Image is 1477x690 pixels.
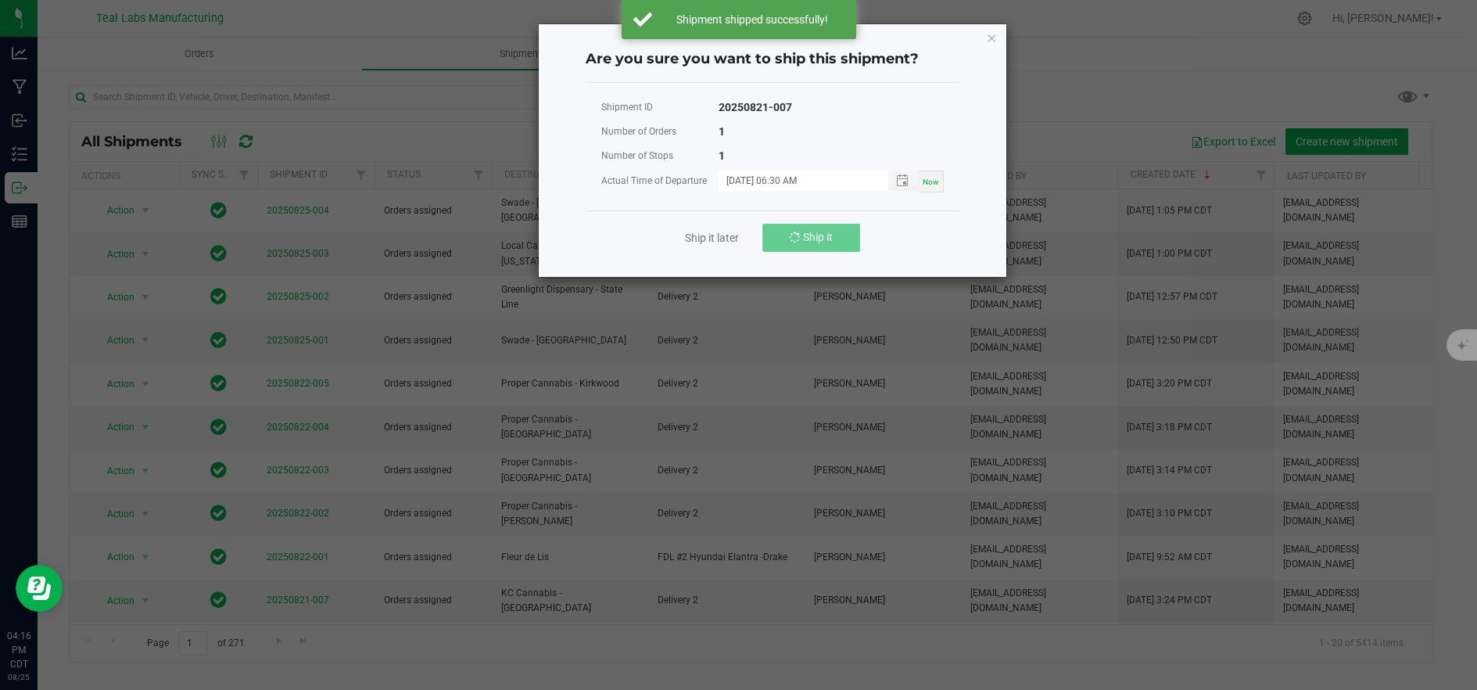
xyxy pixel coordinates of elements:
div: 20250821-007 [719,98,792,117]
div: 1 [719,146,725,166]
span: Toggle popup [888,171,919,190]
iframe: Resource center [16,565,63,612]
span: Now [923,178,939,186]
div: 1 [719,122,725,142]
div: Number of Orders [601,122,719,142]
button: Ship it [762,224,860,252]
div: Shipment shipped successfully! [661,12,844,27]
input: MM/dd/yyyy HH:MM a [719,171,872,190]
button: Close [986,28,997,47]
span: Ship it [803,231,833,243]
div: Number of Stops [601,146,719,166]
div: Actual Time of Departure [601,171,719,191]
div: Shipment ID [601,98,719,117]
a: Ship it later [685,230,739,246]
h4: Are you sure you want to ship this shipment? [586,49,959,70]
